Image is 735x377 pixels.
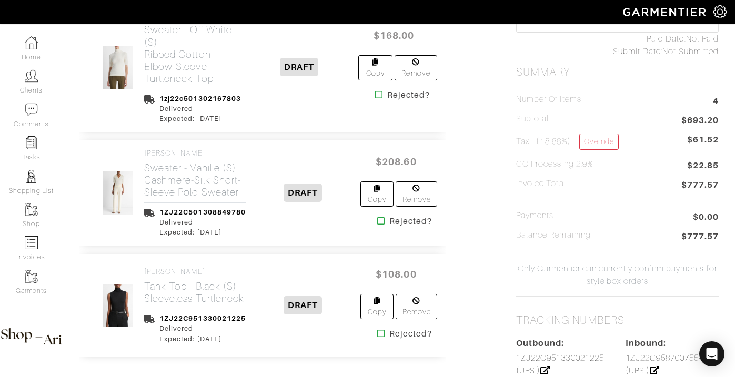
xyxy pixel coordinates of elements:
span: $0.00 [693,211,719,223]
h4: [PERSON_NAME] [144,267,246,276]
div: Delivered [159,104,241,114]
div: Expected: [DATE] [159,334,246,344]
a: Remove [395,55,437,80]
img: 7U34ns2JiLPBX2W8RhoWJFMq [102,45,134,89]
strong: Rejected? [389,328,432,340]
img: garments-icon-b7da505a4dc4fd61783c78ac3ca0ef83fa9d6f193b1c9dc38574b1d14d53ca28.png [25,270,38,283]
img: garmentier-logo-header-white-b43fb05a5012e4ada735d5af1a66efaba907eab6374d6393d1fbf88cb4ef424d.png [618,3,713,21]
span: $777.57 [681,230,719,244]
span: DRAFT [284,296,322,314]
a: Override [579,134,619,150]
img: gdBUfVMxN6LeMrveYZBFtZgY [102,283,134,328]
h2: Sweater - Off White (S) Ribbed Cotton Elbow-Sleeve Turtleneck Top [144,24,241,84]
h2: Tank Top - Black (S) Sleeveless Turtleneck [144,280,246,304]
div: Expected: [DATE] [159,227,246,237]
h5: Invoice Total [516,179,566,189]
a: Copy [358,55,392,80]
a: [PERSON_NAME] Tank Top - Black (S)Sleeveless Turtleneck [144,267,246,304]
a: [PERSON_NAME] Sweater - Vanille (S)Cashmere-Silk Short-Sleeve Polo Sweater [144,149,246,198]
img: dashboard-icon-dbcd8f5a0b271acd01030246c82b418ddd0df26cd7fceb0bd07c9910d44c42f6.png [25,36,38,49]
h4: [PERSON_NAME] [144,149,246,158]
span: $693.20 [681,114,719,128]
h2: Tracking numbers [516,314,625,327]
h5: Number of Items [516,95,581,105]
span: DRAFT [284,184,322,202]
div: Not Paid Not Submitted [516,33,719,58]
a: Remove [396,294,437,319]
span: $777.57 [681,179,719,193]
strong: Rejected? [387,89,430,101]
img: gear-icon-white-bd11855cb880d31180b6d7d6211b90ccbf57a29d726f0c71d8c61bd08dd39cc2.png [713,5,727,18]
img: comment-icon-a0a6a9ef722e966f86d9cbdc48e553b5cf19dbc54f86b18d962a5391bc8f6eb6.png [25,103,38,116]
span: $22.85 [687,159,719,174]
div: Delivered [159,323,246,333]
span: DRAFT [280,58,318,76]
span: Submit Date: [613,47,663,56]
img: garments-icon-b7da505a4dc4fd61783c78ac3ca0ef83fa9d6f193b1c9dc38574b1d14d53ca28.png [25,203,38,216]
h2: Summary [516,66,719,79]
span: 4 [713,95,719,109]
a: Copy [360,181,394,207]
a: 1ZJ22C501308849780 [159,208,246,216]
img: reminder-icon-8004d30b9f0a5d33ae49ab947aed9ed385cf756f9e5892f1edd6e32f2345188e.png [25,136,38,149]
div: Delivered [159,217,246,227]
span: $208.60 [365,150,428,173]
strong: Rejected? [389,215,432,228]
img: orders-icon-0abe47150d42831381b5fb84f609e132dff9fe21cb692f30cb5eec754e2cba89.png [25,236,38,249]
div: Outbound: [516,337,610,350]
a: 1zj22c501302167803 [159,95,241,103]
h5: Subtotal [516,114,549,124]
a: 1ZJ22C951330021225 [159,314,246,322]
a: 1ZJ22C958700755477 (UPS ) [626,353,713,375]
a: Remove [396,181,437,207]
span: $168.00 [363,24,426,47]
h5: Balance Remaining [516,230,591,240]
span: Only Garmentier can currently confirm payments for style box orders [514,262,721,288]
img: UNjTBkrvAc99JAQSUT5omYEZ [102,171,134,215]
a: [PERSON_NAME] Sweater - Off White (S)Ribbed Cotton Elbow-Sleeve Turtleneck Top [144,11,241,85]
div: Inbound: [626,337,719,350]
span: Paid Date: [647,34,686,44]
a: 1ZJ22C951330021225 (UPS ) [516,353,604,375]
div: Expected: [DATE] [159,114,241,124]
img: stylists-icon-eb353228a002819b7ec25b43dbf5f0378dd9e0616d9560372ff212230b889e62.png [25,170,38,183]
h5: CC Processing 2.9% [516,159,593,169]
span: $61.52 [687,134,719,146]
h2: Sweater - Vanille (S) Cashmere-Silk Short-Sleeve Polo Sweater [144,162,246,198]
h5: Tax ( : 8.88%) [516,134,619,150]
span: $108.00 [365,263,428,286]
a: Copy [360,294,394,319]
div: Open Intercom Messenger [699,341,724,366]
h5: Payments [516,211,553,221]
img: clients-icon-6bae9207a08558b7cb47a8932f037763ab4055f8c8b6bfacd5dc20c3e0201464.png [25,69,38,83]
